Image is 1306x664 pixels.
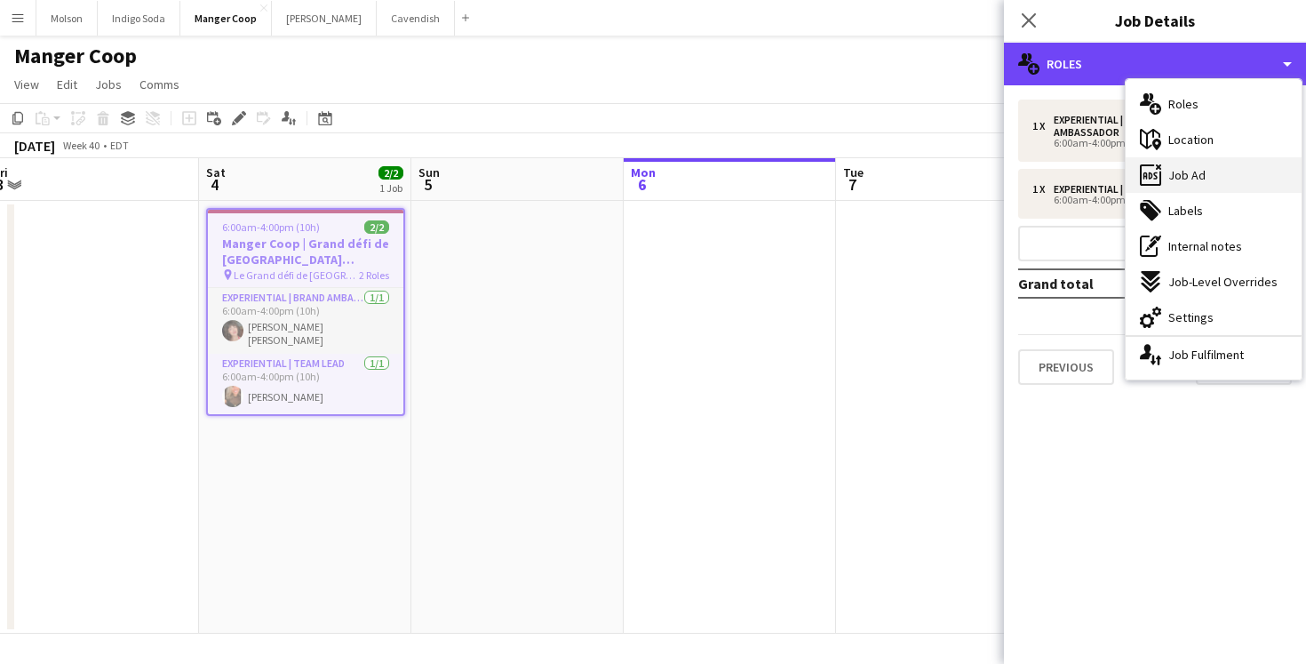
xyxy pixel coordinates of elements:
div: Experiential | Brand Ambassador [1054,114,1224,139]
td: Grand total [1018,269,1187,298]
a: Comms [132,73,187,96]
span: 2 Roles [359,268,389,282]
span: Le Grand défi de [GEOGRAPHIC_DATA] [234,268,359,282]
div: [DATE] [14,137,55,155]
span: 7 [840,174,864,195]
a: View [7,73,46,96]
button: Molson [36,1,98,36]
span: Edit [57,76,77,92]
span: Tue [843,164,864,180]
div: 6:00am-4:00pm (10h) [1032,196,1259,204]
span: Comms [139,76,179,92]
span: Week 40 [59,139,103,152]
span: Settings [1168,309,1214,325]
div: 1 x [1032,183,1054,196]
div: Roles [1004,43,1306,85]
div: EDT [110,139,129,152]
a: Edit [50,73,84,96]
span: Job-Level Overrides [1168,274,1278,290]
span: Jobs [95,76,122,92]
div: 1 Job [379,181,402,195]
span: View [14,76,39,92]
div: 1 x [1032,120,1054,132]
span: Roles [1168,96,1198,112]
app-job-card: 6:00am-4:00pm (10h)2/2Manger Coop | Grand défi de [GEOGRAPHIC_DATA] ([GEOGRAPHIC_DATA], [GEOGRAPH... [206,208,405,416]
h3: Manger Coop | Grand défi de [GEOGRAPHIC_DATA] ([GEOGRAPHIC_DATA], [GEOGRAPHIC_DATA]) [208,236,403,268]
span: 2/2 [364,220,389,234]
span: 5 [416,174,440,195]
button: Manger Coop [180,1,272,36]
div: Job Fulfilment [1126,337,1302,372]
h3: Job Details [1004,9,1306,32]
span: 6 [628,174,656,195]
app-card-role: Experiential | Team Lead1/16:00am-4:00pm (10h)[PERSON_NAME] [208,354,403,414]
button: [PERSON_NAME] [272,1,377,36]
span: 6:00am-4:00pm (10h) [222,220,320,234]
a: Jobs [88,73,129,96]
span: 2/2 [378,166,403,180]
button: Indigo Soda [98,1,180,36]
button: Cavendish [377,1,455,36]
span: Labels [1168,203,1203,219]
span: Internal notes [1168,238,1242,254]
span: Mon [631,164,656,180]
button: Previous [1018,349,1114,385]
span: Location [1168,132,1214,148]
button: Add role [1018,226,1292,261]
span: Sun [418,164,440,180]
span: Sat [206,164,226,180]
h1: Manger Coop [14,43,137,69]
div: Experiential | Team Lead [1054,183,1183,196]
div: 6:00am-4:00pm (10h) [1032,139,1259,148]
span: 4 [203,174,226,195]
span: Job Ad [1168,167,1206,183]
app-card-role: Experiential | Brand Ambassador1/16:00am-4:00pm (10h)[PERSON_NAME] [PERSON_NAME] [208,288,403,354]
